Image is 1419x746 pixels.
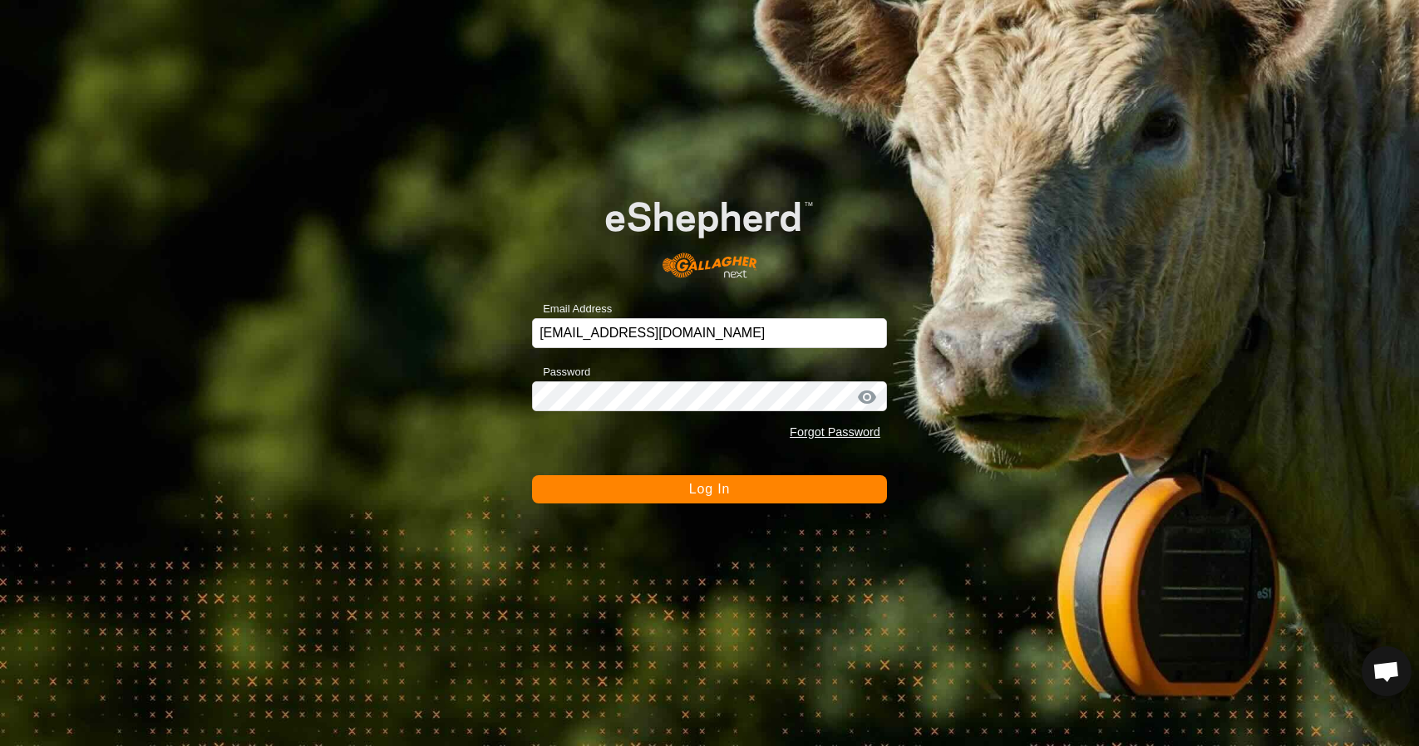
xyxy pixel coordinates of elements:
img: E-shepherd Logo [568,172,851,292]
button: Log In [532,475,887,503]
label: Email Address [532,301,612,317]
a: Forgot Password [790,425,880,439]
span: Log In [689,482,730,496]
input: Email Address [532,318,887,348]
label: Password [532,364,590,380]
div: Open chat [1362,646,1412,696]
